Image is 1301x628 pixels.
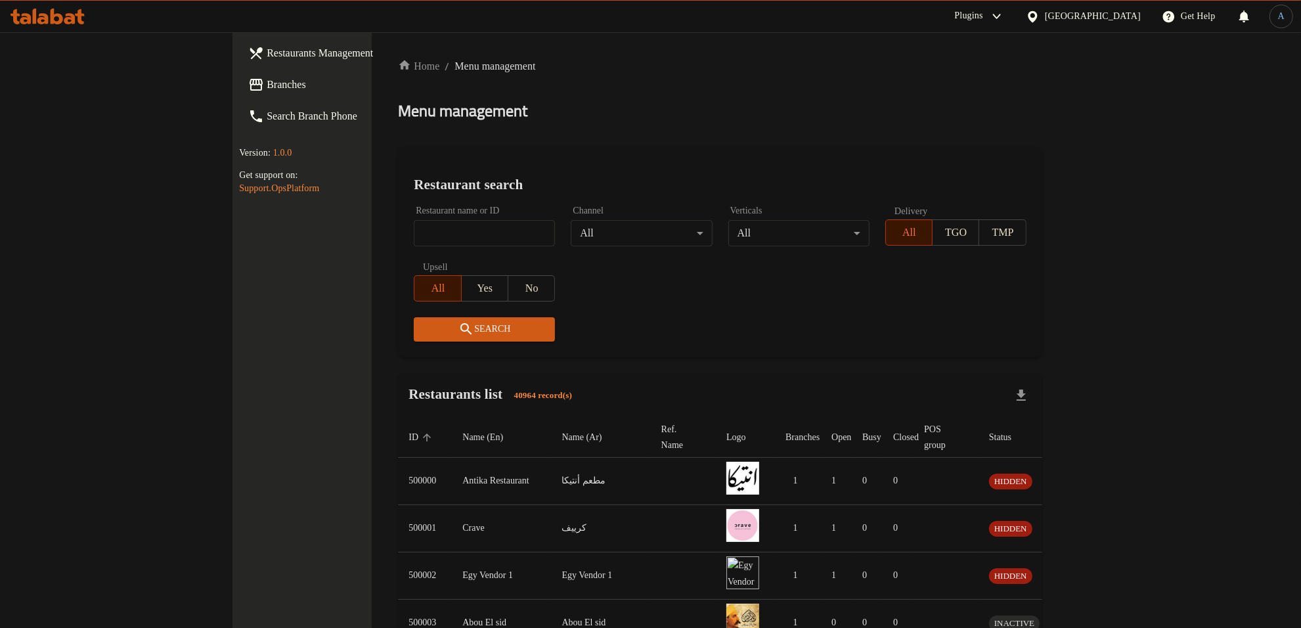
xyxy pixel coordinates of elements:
[852,505,883,552] td: 0
[984,223,1021,242] span: TMP
[726,509,759,542] img: Crave
[408,384,580,406] h2: Restaurants list
[883,552,914,599] td: 0
[398,101,527,122] h2: Menu management
[452,552,551,599] td: Egy Vendor 1
[989,474,1032,489] span: HIDDEN
[420,279,456,298] span: All
[239,170,298,180] span: Get support on:
[414,220,555,246] input: Search for restaurant name or ID..
[852,418,883,458] th: Busy
[238,101,450,132] a: Search Branch Phone
[979,219,1026,246] button: TMP
[571,220,712,246] div: All
[989,568,1032,584] div: HIDDEN
[562,430,619,445] span: Name (Ar)
[775,505,821,552] td: 1
[506,390,580,402] span: 40964 record(s)
[239,183,319,193] a: Support.OpsPlatform
[239,148,271,158] span: Version:
[514,279,550,298] span: No
[414,275,461,302] button: All
[398,58,1042,74] nav: breadcrumb
[775,552,821,599] td: 1
[885,219,933,246] button: All
[273,148,292,158] span: 1.0.0
[989,430,1028,445] span: Status
[238,69,450,101] a: Branches
[728,220,870,246] div: All
[716,418,775,458] th: Logo
[461,275,508,302] button: Yes
[1045,9,1141,24] div: [GEOGRAPHIC_DATA]
[894,206,927,215] label: Delivery
[552,457,651,505] td: مطعم أنتيكا
[891,223,927,242] span: All
[414,317,555,342] button: Search
[852,457,883,505] td: 0
[414,175,1026,194] h2: Restaurant search
[462,430,520,445] span: Name (En)
[452,457,551,505] td: Antika Restaurant
[267,45,439,61] span: Restaurants Management
[821,457,852,505] td: 1
[508,275,555,302] button: No
[775,418,821,458] th: Branches
[267,77,439,93] span: Branches
[932,219,979,246] button: TGO
[989,521,1032,536] span: HIDDEN
[408,430,435,445] span: ID
[726,462,759,495] img: Antika Restaurant
[661,422,700,453] span: Ref. Name
[821,418,852,458] th: Open
[924,422,963,453] span: POS group
[821,552,852,599] td: 1
[506,385,580,406] div: Total records count
[423,262,448,271] label: Upsell
[883,457,914,505] td: 0
[775,457,821,505] td: 1
[883,418,914,458] th: Closed
[989,568,1032,583] span: HIDDEN
[452,505,551,552] td: Crave
[1278,9,1285,24] span: A
[267,108,439,124] span: Search Branch Phone
[424,321,544,338] span: Search
[726,556,759,589] img: Egy Vendor 1
[852,552,883,599] td: 0
[1005,380,1037,411] div: Export file
[238,37,450,69] a: Restaurants Management
[454,58,535,74] span: Menu management
[989,521,1032,537] div: HIDDEN
[552,552,651,599] td: Egy Vendor 1
[467,279,503,298] span: Yes
[821,505,852,552] td: 1
[552,505,651,552] td: كرييف
[954,9,982,24] div: Plugins
[938,223,974,242] span: TGO
[883,505,914,552] td: 0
